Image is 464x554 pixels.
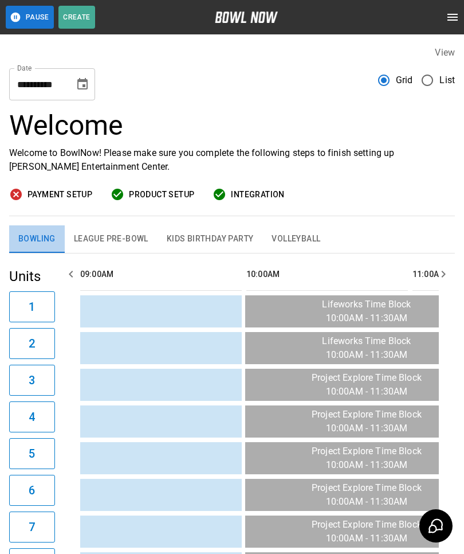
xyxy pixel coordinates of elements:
[435,47,455,58] label: View
[65,225,158,253] button: League Pre-Bowl
[441,6,464,29] button: open drawer
[9,267,55,286] h5: Units
[9,110,455,142] h3: Welcome
[29,518,35,536] h6: 7
[27,188,92,202] span: Payment Setup
[29,444,35,463] h6: 5
[9,328,55,359] button: 2
[9,475,55,506] button: 6
[9,146,455,174] p: Welcome to BowlNow! Please make sure you complete the following steps to finish setting up [PERSO...
[71,73,94,96] button: Choose date, selected date is Oct 6, 2025
[29,371,35,389] h6: 3
[9,365,55,396] button: 3
[9,225,455,253] div: inventory tabs
[396,73,413,87] span: Grid
[29,408,35,426] h6: 4
[158,225,263,253] button: Kids Birthday Party
[29,298,35,316] h6: 1
[80,258,242,291] th: 09:00AM
[246,258,408,291] th: 10:00AM
[439,73,455,87] span: List
[129,188,194,202] span: Product Setup
[29,334,35,353] h6: 2
[9,225,65,253] button: Bowling
[58,6,95,29] button: Create
[9,512,55,543] button: 7
[9,401,55,432] button: 4
[6,6,54,29] button: Pause
[29,481,35,500] h6: 6
[215,11,278,23] img: logo
[231,188,284,202] span: Integration
[9,438,55,469] button: 5
[262,225,329,253] button: Volleyball
[9,291,55,322] button: 1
